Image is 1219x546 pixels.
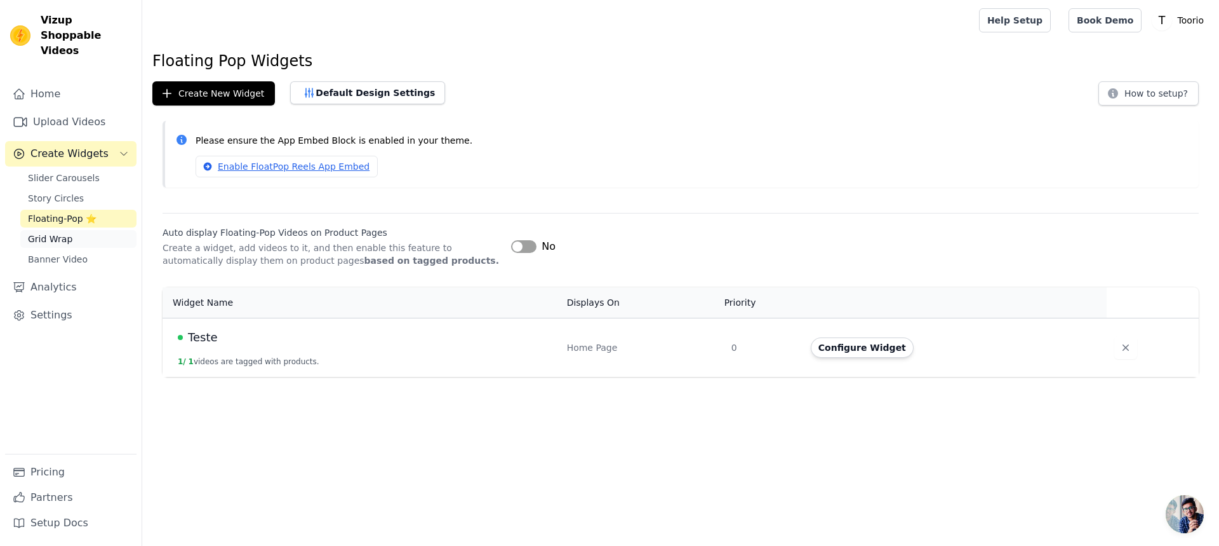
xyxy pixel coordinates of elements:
strong: based on tagged products. [364,256,499,266]
a: Grid Wrap [20,230,137,248]
a: Bate-papo aberto [1166,495,1204,533]
a: Slider Carousels [20,169,137,187]
a: Floating-Pop ⭐ [20,210,137,228]
p: Create a widget, add videos to it, and then enable this feature to automatically display them on ... [163,242,501,267]
span: No [542,239,556,254]
button: Create Widgets [5,141,137,167]
button: Configure Widget [811,338,914,358]
h1: Floating Pop Widgets [152,51,1209,71]
div: Home Page [567,341,716,354]
a: Pricing [5,460,137,485]
span: 1 / [178,357,186,366]
span: Create Widgets [30,146,109,161]
img: Vizup [10,25,30,46]
span: Teste [188,329,218,346]
a: Banner Video [20,250,137,268]
button: How to setup? [1098,81,1199,106]
th: Widget Name [163,287,559,318]
button: T Toorio [1152,9,1209,32]
p: Toorio [1172,9,1209,32]
span: Story Circles [28,192,84,205]
text: T [1158,14,1166,27]
a: Upload Videos [5,109,137,135]
span: Floating-Pop ⭐ [28,212,97,225]
a: Setup Docs [5,510,137,536]
a: Analytics [5,275,137,300]
th: Priority [724,287,803,318]
span: Live Published [178,335,183,340]
button: No [511,239,556,254]
a: How to setup? [1098,90,1199,102]
a: Home [5,81,137,107]
button: Default Design Settings [290,81,445,104]
button: Create New Widget [152,81,275,106]
a: Help Setup [979,8,1051,32]
span: Vizup Shoppable Videos [41,13,131,58]
label: Auto display Floating-Pop Videos on Product Pages [163,226,501,239]
span: 1 [189,357,194,366]
a: Partners [5,485,137,510]
a: Book Demo [1069,8,1142,32]
a: Enable FloatPop Reels App Embed [196,156,378,177]
a: Settings [5,303,137,328]
td: 0 [724,318,803,377]
th: Displays On [559,287,724,318]
button: 1/ 1videos are tagged with products. [178,357,319,367]
p: Please ensure the App Embed Block is enabled in your theme. [196,133,1189,148]
span: Banner Video [28,253,88,266]
button: Delete widget [1114,336,1137,359]
span: Slider Carousels [28,172,100,184]
a: Story Circles [20,189,137,207]
span: Grid Wrap [28,233,72,245]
